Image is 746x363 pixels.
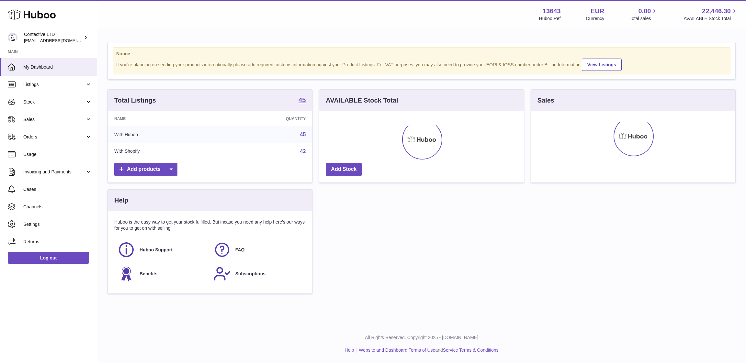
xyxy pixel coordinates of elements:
a: Service Terms & Conditions [443,347,499,353]
a: Benefits [118,265,207,282]
th: Name [108,111,218,126]
strong: EUR [591,7,604,16]
a: 0.00 Total sales [629,7,658,22]
strong: 45 [299,97,306,103]
th: Quantity [218,111,312,126]
h3: AVAILABLE Stock Total [326,96,398,105]
a: Add products [114,163,177,176]
a: FAQ [213,241,303,258]
a: View Listings [582,59,622,71]
span: Settings [23,221,92,227]
span: 22,446.30 [702,7,731,16]
p: Huboo is the easy way to get your stock fulfilled. But incase you need any help here's our ways f... [114,219,306,231]
span: Channels [23,204,92,210]
span: 0.00 [639,7,651,16]
div: Huboo Ref [539,16,561,22]
span: Huboo Support [140,247,173,253]
a: 45 [299,97,306,104]
span: Cases [23,186,92,192]
span: My Dashboard [23,64,92,70]
span: Sales [23,116,85,123]
strong: 13643 [543,7,561,16]
td: With Huboo [108,126,218,143]
span: Orders [23,134,85,140]
span: Total sales [629,16,658,22]
li: and [356,347,498,353]
a: Help [345,347,354,353]
a: 45 [300,132,306,137]
span: Usage [23,151,92,158]
a: Subscriptions [213,265,303,282]
span: [EMAIL_ADDRESS][DOMAIN_NAME] [24,38,95,43]
td: With Shopify [108,143,218,160]
span: Stock [23,99,85,105]
h3: Total Listings [114,96,156,105]
h3: Sales [537,96,554,105]
a: Add Stock [326,163,362,176]
a: Log out [8,252,89,264]
img: soul@SOWLhome.com [8,33,17,42]
span: Returns [23,239,92,245]
span: Subscriptions [235,271,266,277]
span: Benefits [140,271,157,277]
strong: Notice [116,51,727,57]
span: Listings [23,82,85,88]
p: All Rights Reserved. Copyright 2025 - [DOMAIN_NAME] [102,335,741,341]
span: AVAILABLE Stock Total [684,16,738,22]
h3: Help [114,196,128,205]
a: Huboo Support [118,241,207,258]
a: Website and Dashboard Terms of Use [359,347,435,353]
span: Invoicing and Payments [23,169,85,175]
div: Currency [586,16,605,22]
div: Contactive LTD [24,31,82,44]
span: FAQ [235,247,245,253]
a: 22,446.30 AVAILABLE Stock Total [684,7,738,22]
div: If you're planning on sending your products internationally please add required customs informati... [116,58,727,71]
a: 42 [300,148,306,154]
